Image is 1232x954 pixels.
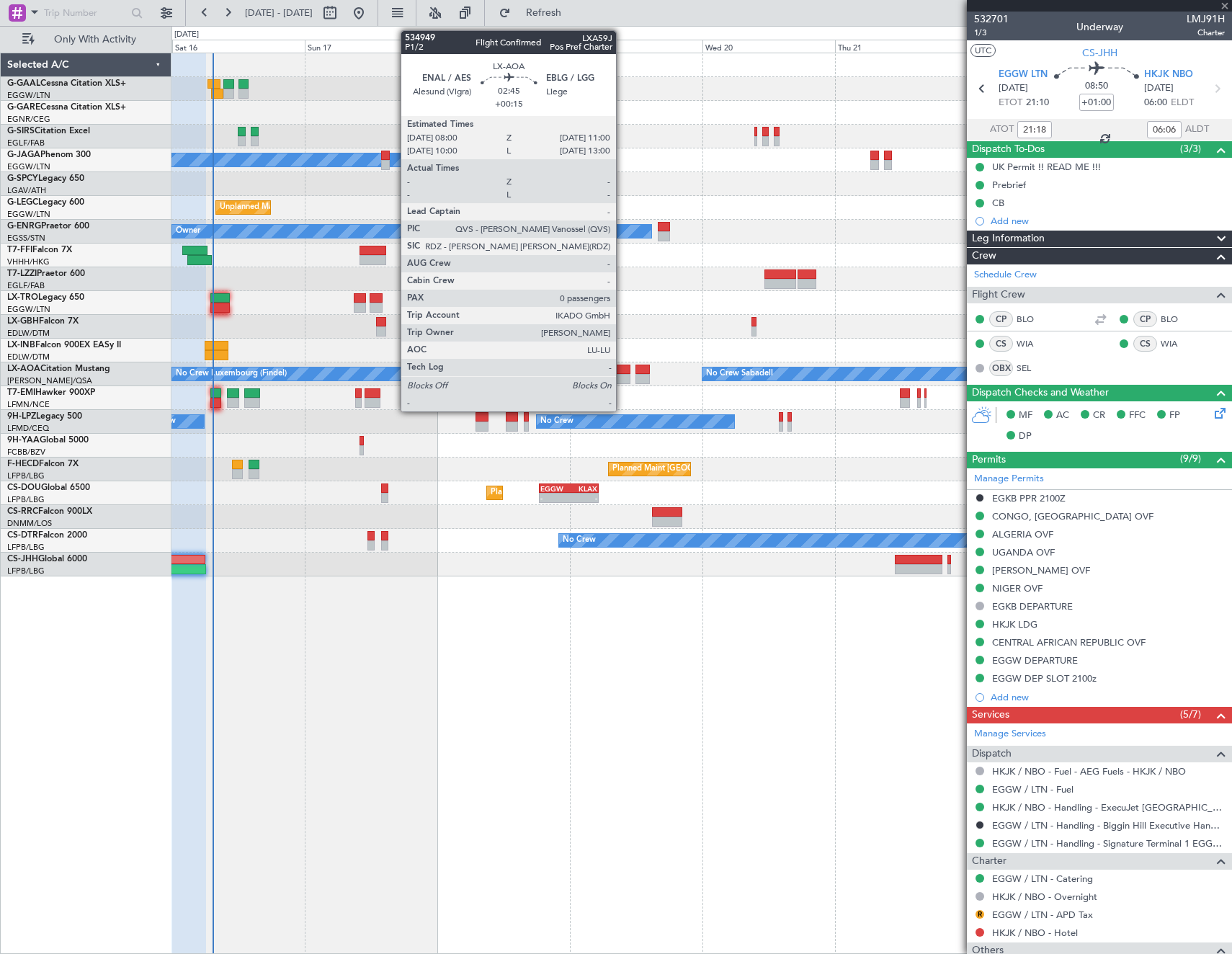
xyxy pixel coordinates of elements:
[992,618,1037,630] div: HKJK LDG
[7,542,45,553] a: LFPB/LBG
[974,268,1037,282] a: Schedule Crew
[992,636,1146,648] div: CENTRAL AFRICAN REPUBLIC OVF
[990,122,1014,137] span: ATOT
[7,233,45,244] a: EGSS/STN
[999,81,1028,96] span: [DATE]
[992,819,1225,832] a: EGGW / LTN - Handling - Biggin Hill Executive Handling EGKB / BQH
[7,531,38,540] span: CS-DTR
[7,483,41,492] span: CS-DOU
[999,96,1022,110] span: ETOT
[7,317,39,326] span: LX-GBH
[492,1,579,24] button: Refresh
[992,927,1078,939] a: HKJK / NBO - Hotel
[970,44,996,57] button: UTC
[1056,409,1069,423] span: AC
[220,197,457,218] div: Unplanned Maint [GEOGRAPHIC_DATA] ([GEOGRAPHIC_DATA])
[992,546,1055,558] div: UGANDA OVF
[992,492,1066,504] div: EGKB PPR 2100Z
[972,231,1045,247] span: Leg Information
[992,837,1225,850] a: EGGW / LTN - Handling - Signature Terminal 1 EGGW / LTN
[974,27,1009,39] span: 1/3
[972,707,1009,723] span: Services
[7,161,50,172] a: EGGW/LTN
[999,68,1048,82] span: EGGW LTN
[568,484,597,493] div: KLAX
[7,90,50,101] a: EGGW/LTN
[7,127,90,135] a: G-SIRSCitation Excel
[1019,409,1032,423] span: MF
[176,363,287,385] div: No Crew Luxembourg (Findel)
[7,460,39,468] span: F-HECD
[1093,409,1105,423] span: CR
[1017,362,1049,375] a: SEL
[471,256,500,264] div: -
[7,222,41,231] span: G-ENRG
[7,304,50,315] a: EGGW/LTN
[7,198,84,207] a: G-LEGCLegacy 600
[7,222,89,231] a: G-ENRGPraetor 600
[1129,409,1146,423] span: FFC
[7,566,45,576] a: LFPB/LBG
[1180,451,1201,466] span: (9/9)
[7,352,50,362] a: EDLW/DTM
[991,691,1225,703] div: Add new
[7,79,126,88] a: G-GAALCessna Citation XLS+
[992,528,1053,540] div: ALGERIA OVF
[7,198,38,207] span: G-LEGC
[992,564,1090,576] div: [PERSON_NAME] OVF
[1185,122,1209,137] span: ALDT
[989,360,1013,376] div: OBX
[835,40,968,53] div: Thu 21
[1187,12,1225,27] span: LMJ91H
[989,311,1013,327] div: CP
[1019,429,1032,444] span: DP
[7,436,40,445] span: 9H-YAA
[976,910,984,919] button: R
[7,79,40,88] span: G-GAAL
[1076,19,1123,35] div: Underway
[7,460,79,468] a: F-HECDFalcon 7X
[7,293,38,302] span: LX-TRO
[540,411,573,432] div: No Crew
[1187,27,1225,39] span: Charter
[1144,81,1174,96] span: [DATE]
[7,317,79,326] a: LX-GBHFalcon 7X
[491,482,718,504] div: Planned Maint [GEOGRAPHIC_DATA] ([GEOGRAPHIC_DATA])
[471,246,500,255] div: VHHH
[972,452,1006,468] span: Permits
[992,510,1153,522] div: CONGO, [GEOGRAPHIC_DATA] OVF
[172,40,305,53] div: Sat 16
[7,341,121,349] a: LX-INBFalcon 900EX EASy II
[7,185,46,196] a: LGAV/ATH
[7,280,45,291] a: EGLF/FAB
[7,293,84,302] a: LX-TROLegacy 650
[702,40,835,53] div: Wed 20
[992,909,1093,921] a: EGGW / LTN - APD Tax
[991,215,1225,227] div: Add new
[1180,707,1201,722] span: (5/7)
[305,40,437,53] div: Sun 17
[972,746,1012,762] span: Dispatch
[7,436,89,445] a: 9H-YAAGlobal 5000
[500,256,529,264] div: -
[7,103,40,112] span: G-GARE
[37,35,152,45] span: Only With Activity
[1161,313,1193,326] a: BLO
[7,138,45,148] a: EGLF/FAB
[7,507,38,516] span: CS-RRC
[1144,96,1167,110] span: 06:00
[7,341,35,349] span: LX-INB
[7,246,32,254] span: T7-FFI
[7,412,36,421] span: 9H-LPZ
[972,248,996,264] span: Crew
[7,269,37,278] span: T7-LZZI
[7,246,72,254] a: T7-FFIFalcon 7X
[7,399,50,410] a: LFMN/NCE
[992,873,1093,885] a: EGGW / LTN - Catering
[16,28,156,51] button: Only With Activity
[7,209,50,220] a: EGGW/LTN
[1026,96,1049,110] span: 21:10
[992,801,1225,813] a: HKJK / NBO - Handling - ExecuJet [GEOGRAPHIC_DATA] HKJK / [GEOGRAPHIC_DATA]
[1144,68,1193,82] span: HKJK NBO
[7,507,92,516] a: CS-RRCFalcon 900LX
